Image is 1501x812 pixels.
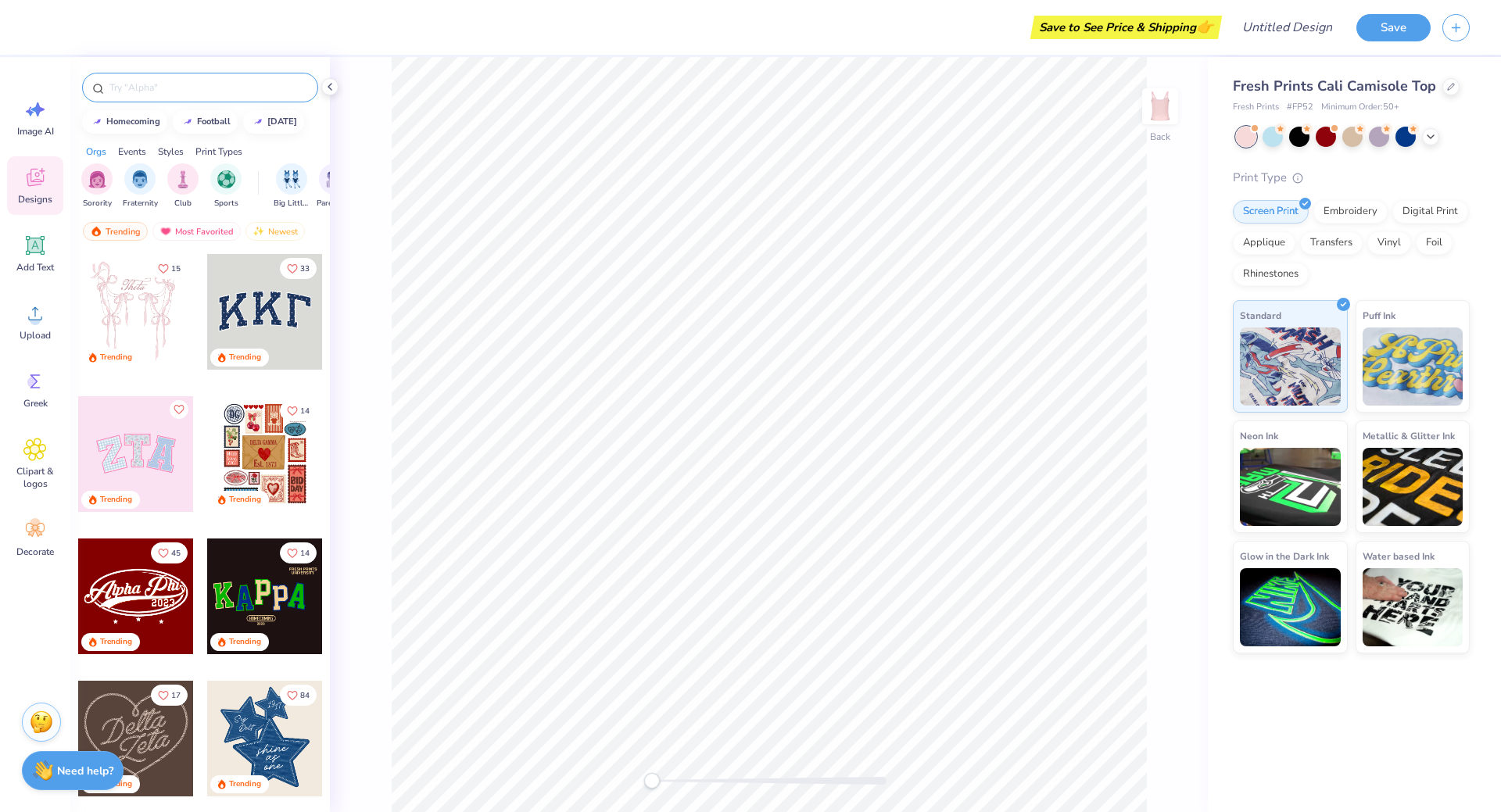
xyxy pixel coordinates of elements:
[1233,169,1470,187] div: Print Type
[16,261,54,274] span: Add Text
[151,542,188,563] button: Like
[229,778,261,790] div: Trending
[210,163,242,209] div: filter for Sports
[1240,568,1341,646] img: Glow in the Dark Ink
[123,163,158,209] div: filter for Fraternity
[274,163,310,209] button: filter button
[81,163,113,209] div: filter for Sorority
[210,163,242,209] button: filter button
[16,546,54,558] span: Decorate
[283,170,300,188] img: Big Little Reveal Image
[131,170,149,188] img: Fraternity Image
[300,407,310,415] span: 14
[167,163,199,209] div: filter for Club
[300,265,310,273] span: 33
[1287,101,1313,114] span: # FP52
[274,163,310,209] div: filter for Big Little Reveal
[88,170,106,188] img: Sorority Image
[245,222,305,241] div: Newest
[644,773,660,789] div: Accessibility label
[81,163,113,209] button: filter button
[1416,231,1453,255] div: Foil
[1363,448,1463,526] img: Metallic & Glitter Ink
[326,170,344,188] img: Parent's Weekend Image
[100,494,132,506] div: Trending
[1356,14,1431,41] button: Save
[252,117,264,127] img: trend_line.gif
[280,258,317,279] button: Like
[170,400,188,419] button: Like
[9,465,61,490] span: Clipart & logos
[217,170,235,188] img: Sports Image
[1363,568,1463,646] img: Water based Ink
[300,549,310,557] span: 14
[1233,77,1436,95] span: Fresh Prints Cali Camisole Top
[1363,327,1463,406] img: Puff Ink
[1240,327,1341,406] img: Standard
[1363,307,1395,324] span: Puff Ink
[90,226,102,237] img: trending.gif
[57,764,113,778] strong: Need help?
[1313,200,1388,224] div: Embroidery
[1233,200,1309,224] div: Screen Print
[151,258,188,279] button: Like
[100,352,132,363] div: Trending
[300,692,310,699] span: 84
[171,265,181,273] span: 15
[317,163,353,209] div: filter for Parent's Weekend
[20,329,51,342] span: Upload
[317,163,353,209] button: filter button
[1034,16,1218,39] div: Save to See Price & Shipping
[173,110,238,134] button: football
[82,110,167,134] button: homecoming
[229,636,261,648] div: Trending
[1240,307,1281,324] span: Standard
[159,226,172,237] img: most_fav.gif
[280,685,317,706] button: Like
[274,198,310,209] span: Big Little Reveal
[158,145,184,159] div: Styles
[1240,548,1329,564] span: Glow in the Dark Ink
[174,170,192,188] img: Club Image
[253,226,265,237] img: newest.gif
[317,198,353,209] span: Parent's Weekend
[280,542,317,563] button: Like
[171,549,181,557] span: 45
[1300,231,1363,255] div: Transfers
[280,400,317,421] button: Like
[108,80,308,95] input: Try "Alpha"
[18,193,52,206] span: Designs
[229,352,261,363] div: Trending
[1145,91,1176,122] img: Back
[151,685,188,706] button: Like
[123,163,158,209] button: filter button
[1321,101,1399,114] span: Minimum Order: 50 +
[152,222,241,241] div: Most Favorited
[267,117,297,126] div: halloween
[181,117,194,127] img: trend_line.gif
[1363,548,1435,564] span: Water based Ink
[1392,200,1468,224] div: Digital Print
[91,117,103,127] img: trend_line.gif
[1367,231,1411,255] div: Vinyl
[229,494,261,506] div: Trending
[17,125,54,138] span: Image AI
[1233,231,1295,255] div: Applique
[214,198,238,209] span: Sports
[167,163,199,209] button: filter button
[171,692,181,699] span: 17
[174,198,192,209] span: Club
[83,222,148,241] div: Trending
[123,198,158,209] span: Fraternity
[197,117,231,126] div: football
[118,145,146,159] div: Events
[1240,448,1341,526] img: Neon Ink
[1150,130,1170,144] div: Back
[100,636,132,648] div: Trending
[86,145,106,159] div: Orgs
[1240,427,1278,444] span: Neon Ink
[1363,427,1455,444] span: Metallic & Glitter Ink
[1230,12,1345,43] input: Untitled Design
[83,198,112,209] span: Sorority
[1233,263,1309,286] div: Rhinestones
